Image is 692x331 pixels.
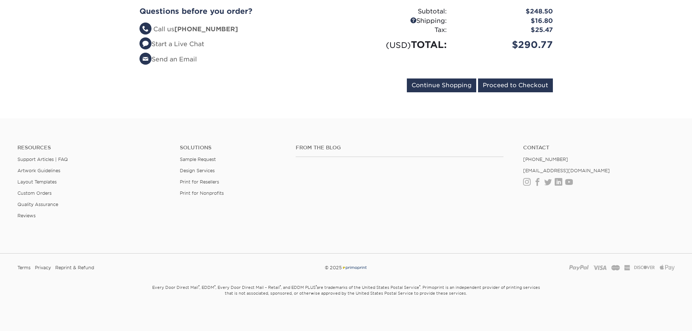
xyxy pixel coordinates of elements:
input: Continue Shopping [407,78,476,92]
a: Custom Orders [17,190,52,196]
div: $25.47 [452,25,558,35]
a: Print for Resellers [180,179,219,185]
h2: Questions before you order? [139,7,341,16]
div: $16.80 [452,16,558,26]
div: $248.50 [452,7,558,16]
a: Send an Email [139,56,197,63]
small: Every Door Direct Mail , EDDM , Every Door Direct Mail – Retail , and EDDM PLUS are trademarks of... [134,282,559,314]
h4: Solutions [180,145,285,151]
a: Quality Assurance [17,202,58,207]
a: Reprint & Refund [55,262,94,273]
div: © 2025 [235,262,457,273]
a: Sample Request [180,157,216,162]
li: Call us [139,25,341,34]
sup: ® [280,284,281,288]
a: Privacy [35,262,51,273]
a: [PHONE_NUMBER] [523,157,568,162]
input: Proceed to Checkout [478,78,553,92]
div: TOTAL: [346,38,452,52]
div: $290.77 [452,38,558,52]
sup: ® [316,284,317,288]
div: Subtotal: [346,7,452,16]
sup: ® [198,284,199,288]
a: Print for Nonprofits [180,190,224,196]
img: Primoprint [342,265,367,270]
sup: ® [214,284,215,288]
div: Tax: [346,25,452,35]
a: [EMAIL_ADDRESS][DOMAIN_NAME] [523,168,610,173]
a: Terms [17,262,31,273]
a: Support Articles | FAQ [17,157,68,162]
a: Start a Live Chat [139,40,204,48]
a: Artwork Guidelines [17,168,60,173]
h4: From the Blog [296,145,503,151]
a: Design Services [180,168,215,173]
small: (USD) [386,40,411,50]
strong: [PHONE_NUMBER] [174,25,238,33]
a: Layout Templates [17,179,57,185]
sup: ® [419,284,420,288]
a: Contact [523,145,675,151]
a: Reviews [17,213,36,218]
h4: Resources [17,145,169,151]
div: Shipping: [346,16,452,26]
